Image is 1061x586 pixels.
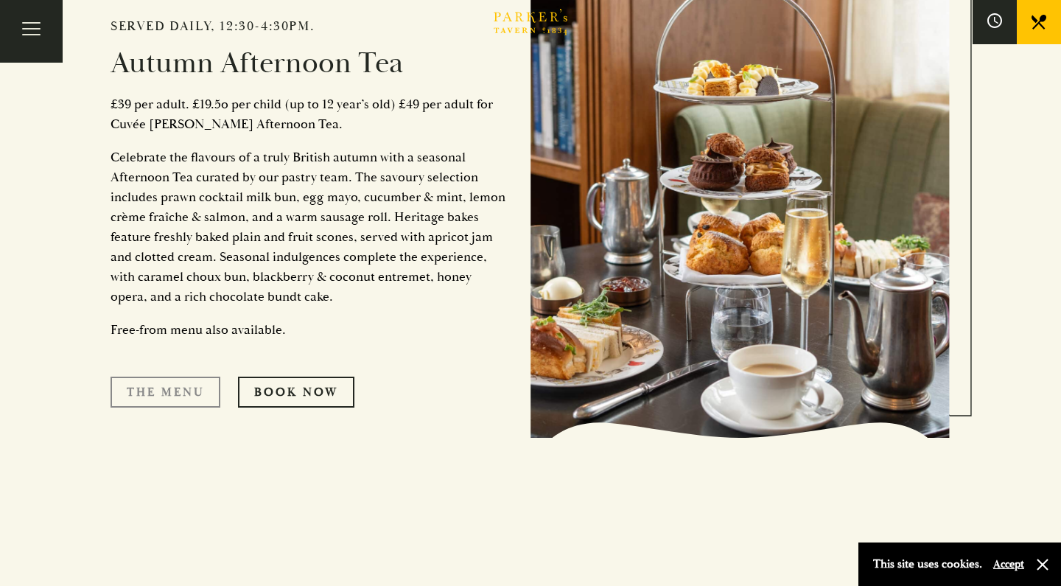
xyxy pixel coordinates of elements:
[238,377,354,408] a: Book Now
[111,18,508,35] h2: Served daily, 12:30-4:30pm.
[111,147,508,307] p: Celebrate the flavours of a truly British autumn with a seasonal Afternoon Tea curated by our pas...
[111,377,220,408] a: The Menu
[111,46,508,81] h2: Autumn Afternoon Tea
[111,94,508,134] p: £39 per adult. £19.5o per child (up to 12 year’s old) £49 per adult for Cuvée [PERSON_NAME] After...
[873,554,982,575] p: This site uses cookies.
[993,557,1024,571] button: Accept
[1035,557,1050,572] button: Close and accept
[111,320,508,340] p: Free-from menu also available.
